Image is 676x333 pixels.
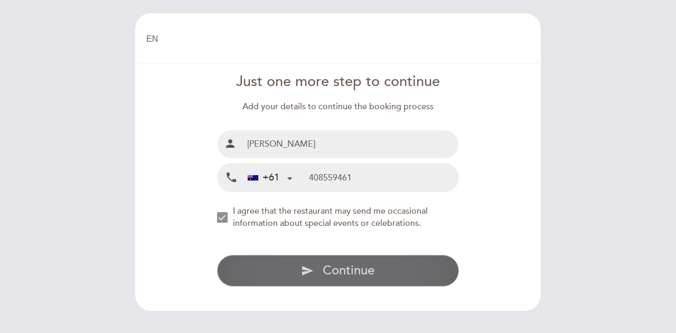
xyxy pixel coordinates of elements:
i: person [224,137,237,150]
div: Just one more step to continue [217,72,459,92]
i: send [301,264,314,277]
button: send Continue [217,255,459,287]
i: local_phone [225,171,238,184]
md-checkbox: NEW_MODAL_AGREE_RESTAURANT_SEND_OCCASIONAL_INFO [217,205,459,230]
div: Australia: +61 [243,164,296,191]
input: Name and surname [243,130,459,158]
div: Add your details to continue the booking process [217,101,459,113]
span: I agree that the restaurant may send me occasional information about special events or celebrations. [233,206,428,229]
span: Continue [323,263,374,278]
input: Mobile Phone [309,164,458,192]
div: +61 [248,171,279,185]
